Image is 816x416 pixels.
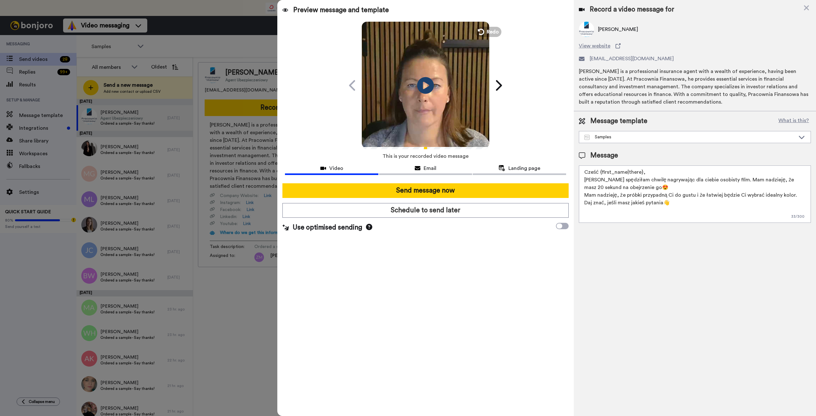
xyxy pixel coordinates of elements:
button: What is this? [776,116,811,126]
span: This is your recorded video message [382,149,469,163]
span: Email [424,164,436,172]
span: Message [590,151,618,160]
button: Send message now [282,183,568,198]
span: [EMAIL_ADDRESS][DOMAIN_NAME] [590,55,674,62]
img: Message-temps.svg [584,135,590,140]
button: Schedule to send later [282,203,568,218]
span: Landing page [508,164,540,172]
span: Video [329,164,343,172]
span: Message template [590,116,647,126]
textarea: Cześć {first_name|there}, [PERSON_NAME] spędziłam chwilę nagrywając dla ciebie osobisty film. Mam... [579,165,811,223]
div: Samples [584,134,795,140]
div: [PERSON_NAME] is a professional insurance agent with a wealth of experience, having been active s... [579,68,811,106]
span: Use optimised sending [293,223,362,232]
